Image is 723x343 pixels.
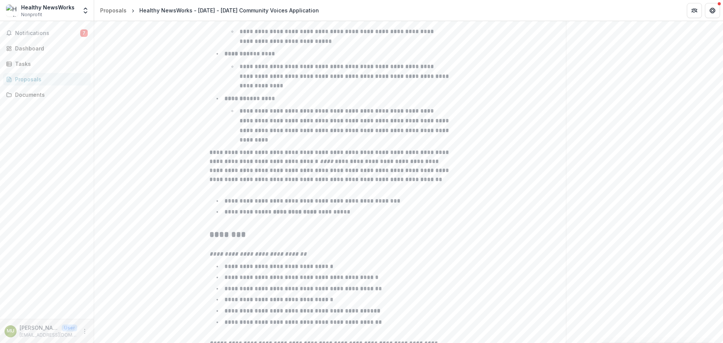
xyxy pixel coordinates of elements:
p: [PERSON_NAME] [20,324,59,332]
button: Notifications7 [3,27,91,39]
span: Nonprofit [21,11,42,18]
p: User [62,325,77,331]
div: Dashboard [15,44,85,52]
button: Open entity switcher [80,3,91,18]
span: 7 [80,29,88,37]
div: Documents [15,91,85,99]
nav: breadcrumb [97,5,322,16]
button: Get Help [705,3,720,18]
img: Healthy NewsWorks [6,5,18,17]
div: Proposals [15,75,85,83]
div: Healthy NewsWorks - [DATE] - [DATE] Community Voices Application [139,6,319,14]
span: Notifications [15,30,80,37]
div: Tasks [15,60,85,68]
div: Marian Uhlman [7,329,14,334]
div: Healthy NewsWorks [21,3,75,11]
a: Tasks [3,58,91,70]
p: [EMAIL_ADDRESS][DOMAIN_NAME] [20,332,77,338]
a: Proposals [97,5,130,16]
a: Proposals [3,73,91,85]
button: More [80,327,89,336]
button: Partners [687,3,702,18]
div: Proposals [100,6,127,14]
a: Documents [3,88,91,101]
a: Dashboard [3,42,91,55]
